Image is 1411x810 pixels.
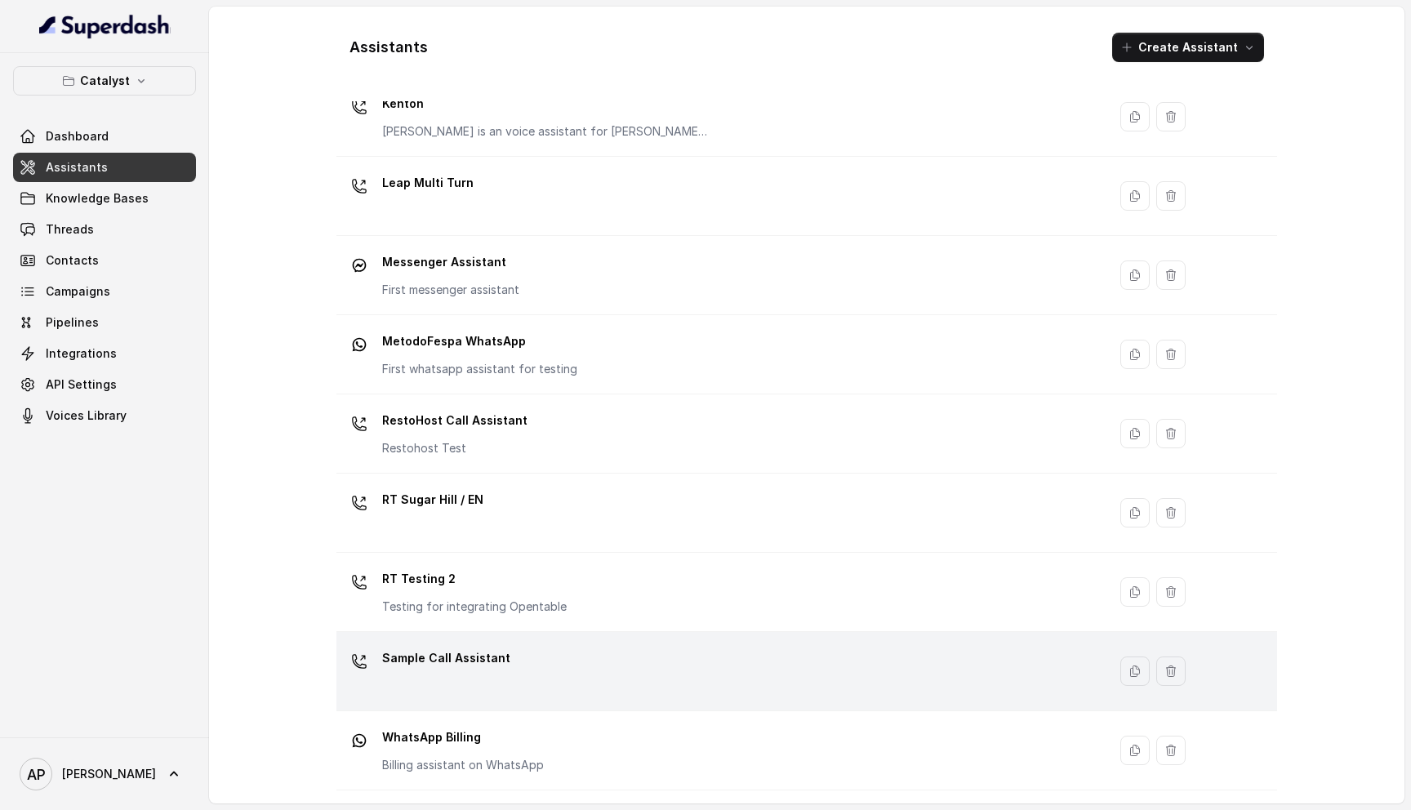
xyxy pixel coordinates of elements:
[382,407,527,434] p: RestoHost Call Assistant
[46,314,99,331] span: Pipelines
[62,766,156,782] span: [PERSON_NAME]
[39,13,171,39] img: light.svg
[13,246,196,275] a: Contacts
[382,91,709,117] p: Kenton
[13,215,196,244] a: Threads
[46,345,117,362] span: Integrations
[382,282,519,298] p: First messenger assistant
[1112,33,1264,62] button: Create Assistant
[46,128,109,145] span: Dashboard
[46,221,94,238] span: Threads
[382,123,709,140] p: [PERSON_NAME] is an voice assistant for [PERSON_NAME] who helps customer in booking flights by co...
[13,66,196,96] button: Catalyst
[13,308,196,337] a: Pipelines
[13,401,196,430] a: Voices Library
[46,283,110,300] span: Campaigns
[382,440,527,456] p: Restohost Test
[13,277,196,306] a: Campaigns
[13,153,196,182] a: Assistants
[46,376,117,393] span: API Settings
[46,252,99,269] span: Contacts
[382,724,544,750] p: WhatsApp Billing
[382,170,474,196] p: Leap Multi Turn
[13,751,196,797] a: [PERSON_NAME]
[382,487,483,513] p: RT Sugar Hill / EN
[382,328,577,354] p: MetodoFespa WhatsApp
[46,407,127,424] span: Voices Library
[382,249,519,275] p: Messenger Assistant
[382,361,577,377] p: First whatsapp assistant for testing
[80,71,130,91] p: Catalyst
[13,370,196,399] a: API Settings
[382,566,567,592] p: RT Testing 2
[382,757,544,773] p: Billing assistant on WhatsApp
[13,184,196,213] a: Knowledge Bases
[382,599,567,615] p: Testing for integrating Opentable
[349,34,428,60] h1: Assistants
[13,122,196,151] a: Dashboard
[46,159,108,176] span: Assistants
[27,766,46,783] text: AP
[382,645,510,671] p: Sample Call Assistant
[46,190,149,207] span: Knowledge Bases
[13,339,196,368] a: Integrations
